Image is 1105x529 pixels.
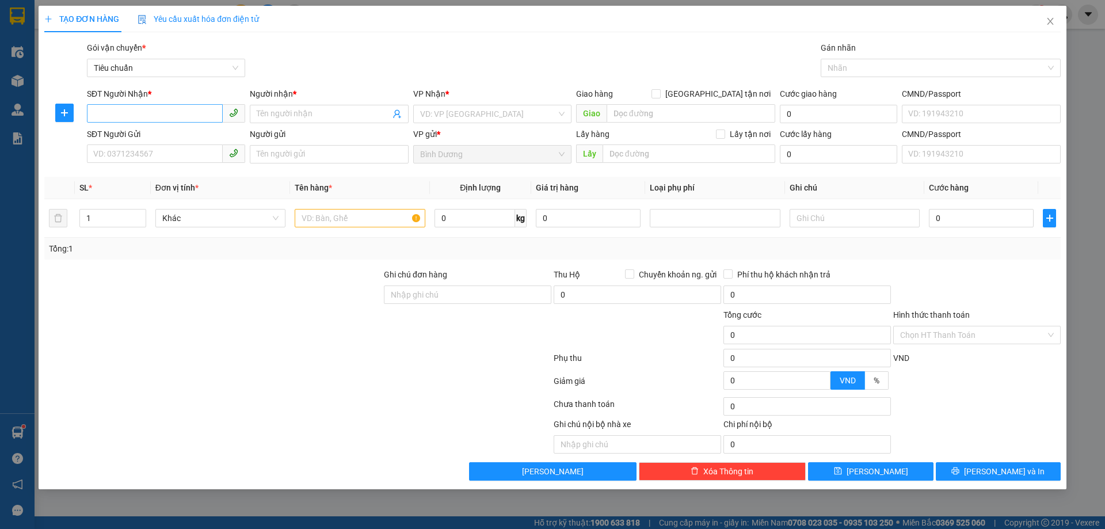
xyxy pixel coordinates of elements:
span: kg [515,209,527,227]
input: Dọc đường [603,144,775,163]
input: Cước lấy hàng [780,145,897,163]
span: 19:25:01 [DATE] [74,54,141,63]
span: printer [951,467,959,476]
label: Cước lấy hàng [780,130,832,139]
span: phone [229,149,238,158]
th: Loại phụ phí [645,177,784,199]
span: Giá trị hàng [536,183,578,192]
span: Gửi: [63,6,143,18]
span: Lấy tận nơi [725,128,775,140]
span: [PERSON_NAME] và In [964,465,1045,478]
button: save[PERSON_NAME] [808,462,933,481]
span: % [874,376,879,385]
div: Người nhận [250,87,408,100]
span: plus [44,15,52,23]
span: plus [56,108,73,117]
label: Cước giao hàng [780,89,837,98]
span: Yêu cầu xuất hóa đơn điện tử [138,14,259,24]
button: deleteXóa Thông tin [639,462,806,481]
span: Đơn vị tính [155,183,199,192]
span: Phí thu hộ khách nhận trả [733,268,835,281]
span: Thu Hộ [554,270,580,279]
input: Ghi Chú [790,209,920,227]
span: close [1046,17,1055,26]
input: VD: Bàn, Ghế [295,209,425,227]
input: Nhập ghi chú [554,435,721,454]
div: CMND/Passport [902,87,1060,100]
span: user-add [393,109,402,119]
label: Hình thức thanh toán [893,310,970,319]
span: Chuyển khoản ng. gửi [634,268,721,281]
span: Lấy [576,144,603,163]
span: Tên hàng [295,183,332,192]
img: icon [138,15,147,24]
span: Khác [162,210,279,227]
span: [GEOGRAPHIC_DATA] tận nơi [661,87,775,100]
span: Cước hàng [929,183,969,192]
button: printer[PERSON_NAME] và In [936,462,1061,481]
div: Chi phí nội bộ [723,418,891,435]
th: Ghi chú [785,177,924,199]
div: Người gửi [250,128,408,140]
div: Phụ thu [552,352,722,372]
span: luthanhnhan.tienoanh - In: [63,43,158,63]
span: Giao hàng [576,89,613,98]
button: plus [1043,209,1056,227]
span: VND [893,353,909,363]
div: Chưa thanh toán [552,398,722,418]
label: Ghi chú đơn hàng [384,270,447,279]
input: Cước giao hàng [780,105,897,123]
span: Xóa Thông tin [703,465,753,478]
input: Ghi chú đơn hàng [384,286,551,304]
span: Định lượng [460,183,501,192]
div: SĐT Người Nhận [87,87,245,100]
span: TẠO ĐƠN HÀNG [44,14,119,24]
label: Gán nhãn [821,43,856,52]
div: Giảm giá [552,375,722,395]
span: VP Nhận [413,89,445,98]
button: [PERSON_NAME] [469,462,637,481]
button: plus [55,104,74,122]
span: Gói vận chuyển [87,43,146,52]
span: SL [79,183,89,192]
span: Tiêu chuẩn [94,59,238,77]
span: [PERSON_NAME] [522,465,584,478]
span: Bình Dương [84,6,143,18]
span: A Hoàng - 0911111829 [63,21,158,31]
strong: Nhận: [24,70,146,133]
span: [PERSON_NAME] [847,465,908,478]
span: Bình Dương [420,146,565,163]
span: delete [691,467,699,476]
span: Tổng cước [723,310,761,319]
span: Giao [576,104,607,123]
button: delete [49,209,67,227]
div: VP gửi [413,128,571,140]
div: CMND/Passport [902,128,1060,140]
span: Lấy hàng [576,130,609,139]
span: BD1310250033 - [63,33,158,63]
input: Dọc đường [607,104,775,123]
span: phone [229,108,238,117]
button: Close [1034,6,1066,38]
div: Ghi chú nội bộ nhà xe [554,418,721,435]
span: plus [1043,214,1055,223]
input: 0 [536,209,641,227]
span: save [834,467,842,476]
span: VND [840,376,856,385]
div: Tổng: 1 [49,242,426,255]
div: SĐT Người Gửi [87,128,245,140]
